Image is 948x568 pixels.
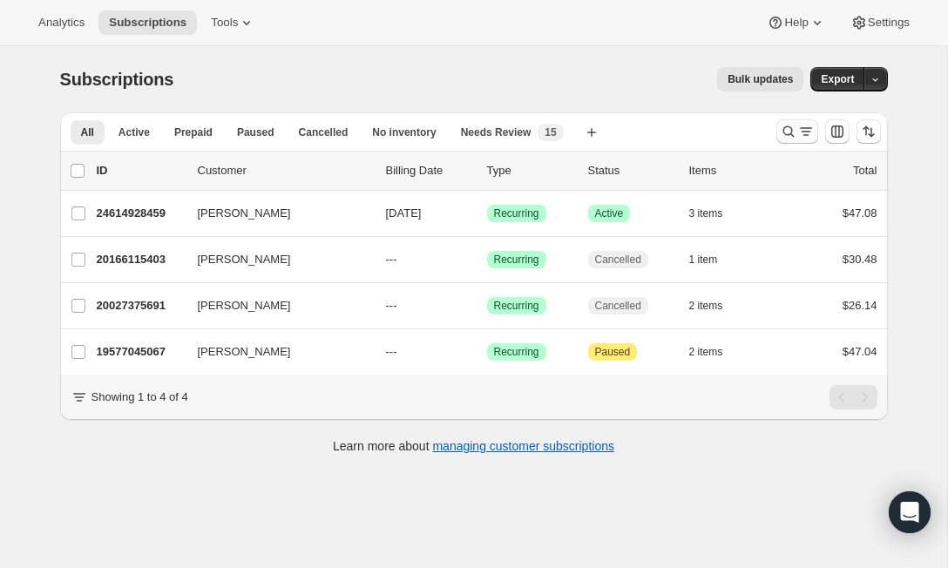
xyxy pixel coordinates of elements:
[810,67,864,91] button: Export
[432,439,614,453] a: managing customer subscriptions
[853,162,877,179] p: Total
[461,125,532,139] span: Needs Review
[487,162,574,179] div: Type
[198,251,291,268] span: [PERSON_NAME]
[187,199,362,227] button: [PERSON_NAME]
[97,247,877,272] div: 20166115403[PERSON_NAME]---SuccessRecurringCancelled1 item$30.48
[97,294,877,318] div: 20027375691[PERSON_NAME]---SuccessRecurringCancelled2 items$26.14
[91,389,188,406] p: Showing 1 to 4 of 4
[578,120,606,145] button: Create new view
[689,162,776,179] div: Items
[81,125,94,139] span: All
[545,125,556,139] span: 15
[829,385,877,409] nav: Pagination
[97,205,184,222] p: 24614928459
[494,345,539,359] span: Recurring
[821,72,854,86] span: Export
[98,10,197,35] button: Subscriptions
[689,299,723,313] span: 2 items
[843,253,877,266] span: $30.48
[595,206,624,220] span: Active
[689,345,723,359] span: 2 items
[97,297,184,314] p: 20027375691
[494,299,539,313] span: Recurring
[386,345,397,358] span: ---
[689,253,718,267] span: 1 item
[494,253,539,267] span: Recurring
[756,10,836,35] button: Help
[97,340,877,364] div: 19577045067[PERSON_NAME]---SuccessRecurringAttentionPaused2 items$47.04
[494,206,539,220] span: Recurring
[28,10,95,35] button: Analytics
[843,206,877,220] span: $47.08
[372,125,436,139] span: No inventory
[97,162,184,179] p: ID
[187,292,362,320] button: [PERSON_NAME]
[843,299,877,312] span: $26.14
[211,16,238,30] span: Tools
[868,16,910,30] span: Settings
[198,205,291,222] span: [PERSON_NAME]
[857,119,881,144] button: Sort the results
[386,162,473,179] p: Billing Date
[689,206,723,220] span: 3 items
[689,247,737,272] button: 1 item
[187,246,362,274] button: [PERSON_NAME]
[595,253,641,267] span: Cancelled
[299,125,349,139] span: Cancelled
[237,125,274,139] span: Paused
[60,70,174,89] span: Subscriptions
[200,10,266,35] button: Tools
[97,201,877,226] div: 24614928459[PERSON_NAME][DATE]SuccessRecurringSuccessActive3 items$47.08
[595,345,631,359] span: Paused
[386,299,397,312] span: ---
[840,10,920,35] button: Settings
[784,16,808,30] span: Help
[717,67,803,91] button: Bulk updates
[689,294,742,318] button: 2 items
[97,343,184,361] p: 19577045067
[776,119,818,144] button: Search and filter results
[198,297,291,314] span: [PERSON_NAME]
[118,125,150,139] span: Active
[386,206,422,220] span: [DATE]
[198,162,372,179] p: Customer
[843,345,877,358] span: $47.04
[595,299,641,313] span: Cancelled
[825,119,850,144] button: Customize table column order and visibility
[333,437,614,455] p: Learn more about
[109,16,186,30] span: Subscriptions
[97,162,877,179] div: IDCustomerBilling DateTypeStatusItemsTotal
[97,251,184,268] p: 20166115403
[728,72,793,86] span: Bulk updates
[689,340,742,364] button: 2 items
[174,125,213,139] span: Prepaid
[588,162,675,179] p: Status
[889,491,931,533] div: Open Intercom Messenger
[689,201,742,226] button: 3 items
[386,253,397,266] span: ---
[38,16,85,30] span: Analytics
[187,338,362,366] button: [PERSON_NAME]
[198,343,291,361] span: [PERSON_NAME]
